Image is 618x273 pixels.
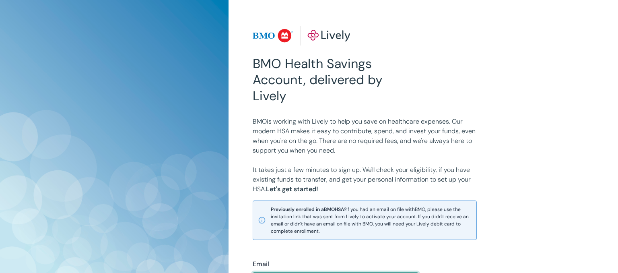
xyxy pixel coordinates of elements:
[266,185,318,193] strong: Let's get started!
[271,206,346,213] strong: Previously enrolled in a BMO HSA?
[253,26,350,46] img: Lively
[253,56,418,104] h2: BMO Health Savings Account, delivered by Lively
[253,259,269,269] label: Email
[253,165,477,194] p: It takes just a few minutes to sign up. We'll check your eligibility, if you have existing funds ...
[253,117,477,155] p: BMO is working with Lively to help you save on healthcare expenses. Our modern HSA makes it easy ...
[271,206,472,235] span: If you had an email on file with BMO , please use the invitation link that was sent from Lively t...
